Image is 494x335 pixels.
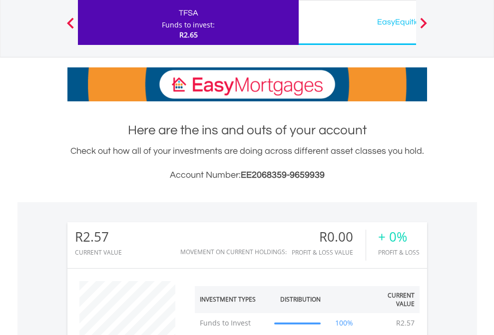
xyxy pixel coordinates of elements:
img: EasyMortage Promotion Banner [67,67,427,101]
div: Movement on Current Holdings: [180,249,287,255]
th: Current Value [363,286,420,313]
td: Funds to Invest [195,313,270,333]
div: Profit & Loss [378,249,420,256]
div: + 0% [378,230,420,244]
div: R0.00 [292,230,366,244]
h1: Here are the ins and outs of your account [67,121,427,139]
div: Distribution [280,295,321,304]
th: Investment Types [195,286,270,313]
div: R2.57 [75,230,122,244]
h3: Account Number: [67,168,427,182]
td: R2.57 [391,313,420,333]
div: TFSA [84,6,293,20]
div: Check out how all of your investments are doing across different asset classes you hold. [67,144,427,182]
div: Funds to invest: [162,20,215,30]
div: CURRENT VALUE [75,249,122,256]
button: Next [414,22,434,32]
div: Profit & Loss Value [292,249,366,256]
span: EE2068359-9659939 [241,170,325,180]
span: R2.65 [179,30,198,39]
button: Previous [60,22,80,32]
td: 100% [326,313,363,333]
